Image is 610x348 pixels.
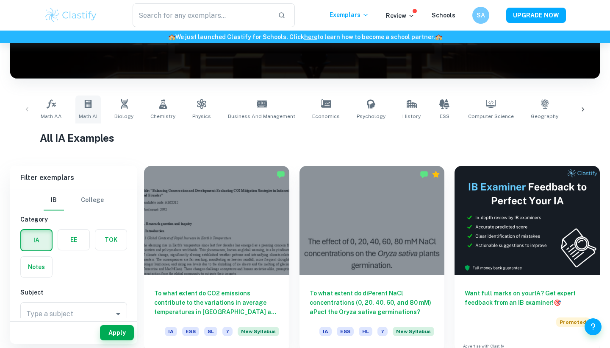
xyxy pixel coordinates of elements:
[95,230,127,250] button: TOK
[312,112,340,120] span: Economics
[330,10,369,20] p: Exemplars
[44,7,98,24] img: Clastify logo
[455,166,600,275] img: Thumbnail
[472,7,489,24] button: SA
[402,112,421,120] span: History
[44,190,64,210] button: IB
[277,170,285,179] img: Marked
[476,11,486,20] h6: SA
[420,170,428,179] img: Marked
[377,327,388,336] span: 7
[165,327,177,336] span: IA
[182,327,199,336] span: ESS
[222,327,233,336] span: 7
[556,317,590,327] span: Promoted
[440,112,449,120] span: ESS
[386,11,415,20] p: Review
[10,166,137,190] h6: Filter exemplars
[150,112,175,120] span: Chemistry
[337,327,354,336] span: ESS
[228,112,295,120] span: Business and Management
[100,325,134,340] button: Apply
[40,130,571,146] h1: All IA Examples
[304,34,317,40] a: here
[168,34,175,40] span: 🏫
[41,112,62,120] span: Math AA
[393,327,434,336] span: New Syllabus
[435,34,442,40] span: 🏫
[81,190,104,210] button: College
[154,289,279,317] h6: To what extent do CO2 emissions contribute to the variations in average temperatures in [GEOGRAPH...
[58,230,89,250] button: EE
[112,308,124,320] button: Open
[506,8,566,23] button: UPGRADE NOW
[319,327,332,336] span: IA
[531,112,558,120] span: Geography
[554,299,561,306] span: 🎯
[359,327,372,336] span: HL
[432,170,440,179] div: Premium
[393,327,434,341] div: Starting from the May 2026 session, the ESS IA requirements have changed. We created this exempla...
[238,327,279,341] div: Starting from the May 2026 session, the ESS IA requirements have changed. We created this exempla...
[21,257,52,277] button: Notes
[133,3,271,27] input: Search for any exemplars...
[432,12,455,19] a: Schools
[21,230,52,250] button: IA
[20,288,127,297] h6: Subject
[44,190,104,210] div: Filter type choice
[357,112,385,120] span: Psychology
[585,318,602,335] button: Help and Feedback
[2,32,608,42] h6: We just launched Clastify for Schools. Click to learn how to become a school partner.
[238,327,279,336] span: New Syllabus
[468,112,514,120] span: Computer Science
[310,289,435,317] h6: To what extent do diPerent NaCl concentrations (0, 20, 40, 60, and 80 mM) aPect the Oryza sativa ...
[20,215,127,224] h6: Category
[114,112,133,120] span: Biology
[465,289,590,307] h6: Want full marks on your IA ? Get expert feedback from an IB examiner!
[204,327,217,336] span: SL
[192,112,211,120] span: Physics
[79,112,97,120] span: Math AI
